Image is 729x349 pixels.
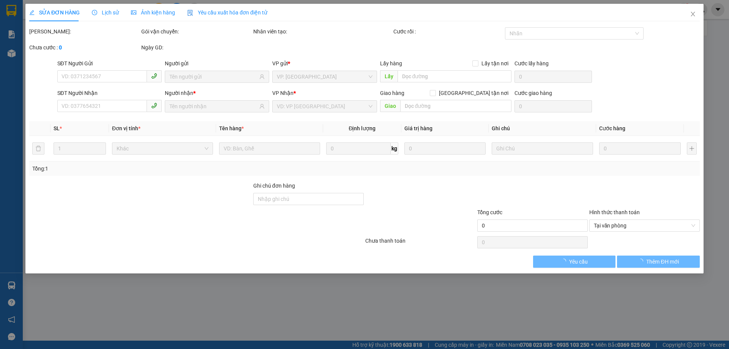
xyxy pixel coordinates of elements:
[690,11,696,17] span: close
[92,9,119,16] span: Lịch sử
[169,73,258,81] input: Tên người gửi
[253,193,364,205] input: Ghi chú đơn hàng
[165,89,269,97] div: Người nhận
[57,89,162,97] div: SĐT Người Nhận
[32,142,44,155] button: delete
[380,90,404,96] span: Giao hàng
[165,59,269,68] div: Người gửi
[398,70,511,82] input: Dọc đường
[131,10,136,15] span: picture
[187,10,193,16] img: icon
[638,259,647,264] span: loading
[514,71,592,83] input: Cước lấy hàng
[54,125,60,131] span: SL
[29,43,140,52] div: Chưa cước :
[169,102,258,111] input: Tên người nhận
[117,143,208,154] span: Khác
[29,9,80,16] span: SỬA ĐƠN HÀNG
[489,121,596,136] th: Ghi chú
[141,43,252,52] div: Ngày GD:
[393,27,504,36] div: Cước rồi :
[112,125,140,131] span: Đơn vị tính
[617,256,700,268] button: Thêm ĐH mới
[492,142,593,155] input: Ghi Chú
[436,89,511,97] span: [GEOGRAPHIC_DATA] tận nơi
[260,104,265,109] span: user
[260,74,265,79] span: user
[477,209,502,215] span: Tổng cước
[594,220,695,231] span: Tại văn phòng
[687,142,697,155] button: plus
[391,142,398,155] span: kg
[514,60,549,66] label: Cước lấy hàng
[599,125,625,131] span: Cước hàng
[514,90,552,96] label: Cước giao hàng
[32,164,281,173] div: Tổng: 1
[589,209,640,215] label: Hình thức thanh toán
[273,59,377,68] div: VP gửi
[478,59,511,68] span: Lấy tận nơi
[561,259,570,264] span: loading
[29,10,35,15] span: edit
[404,142,486,155] input: 0
[151,73,157,79] span: phone
[253,183,295,189] label: Ghi chú đơn hàng
[141,27,252,36] div: Gói vận chuyển:
[349,125,376,131] span: Định lượng
[647,257,679,266] span: Thêm ĐH mới
[92,10,97,15] span: clock-circle
[273,90,294,96] span: VP Nhận
[380,100,400,112] span: Giao
[151,103,157,109] span: phone
[219,125,244,131] span: Tên hàng
[404,125,432,131] span: Giá trị hàng
[682,4,704,25] button: Close
[29,27,140,36] div: [PERSON_NAME]:
[277,71,372,82] span: VP. Đồng Phước
[599,142,681,155] input: 0
[187,9,267,16] span: Yêu cầu xuất hóa đơn điện tử
[570,257,588,266] span: Yêu cầu
[59,44,62,51] b: 0
[131,9,175,16] span: Ảnh kiện hàng
[380,60,402,66] span: Lấy hàng
[364,237,477,250] div: Chưa thanh toán
[219,142,320,155] input: VD: Bàn, Ghế
[253,27,392,36] div: Nhân viên tạo:
[533,256,615,268] button: Yêu cầu
[380,70,398,82] span: Lấy
[514,100,592,112] input: Cước giao hàng
[57,59,162,68] div: SĐT Người Gửi
[400,100,511,112] input: Dọc đường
